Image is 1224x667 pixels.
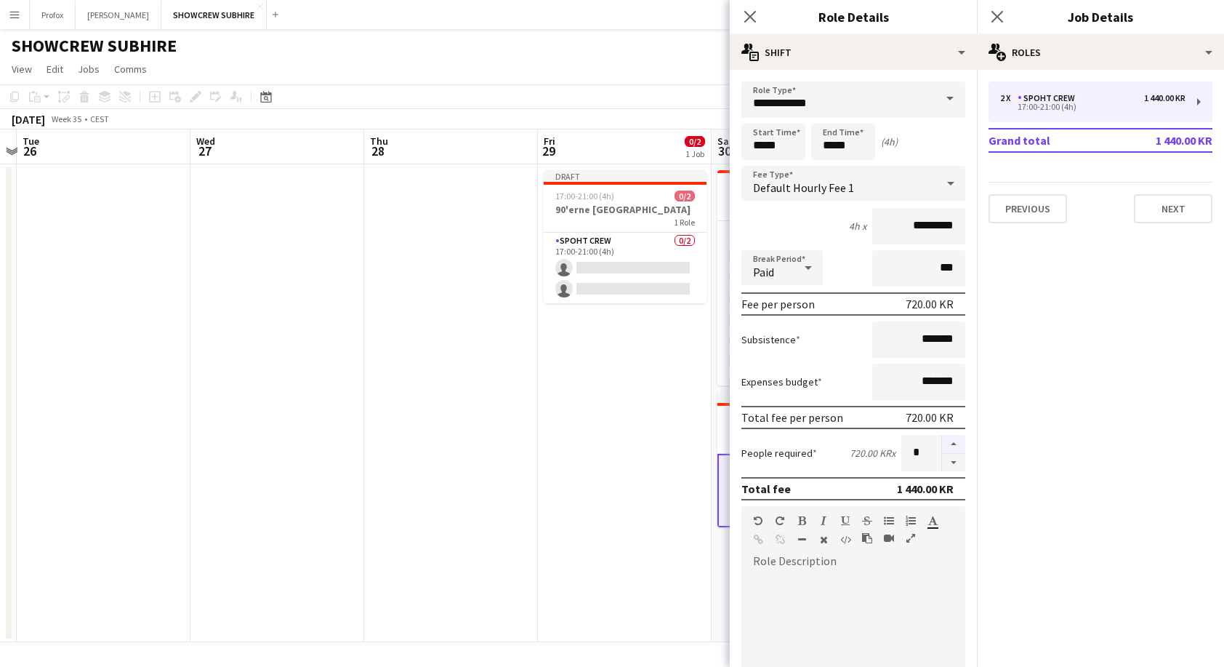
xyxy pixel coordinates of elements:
button: Increase [942,435,965,454]
div: 2 x [1000,93,1018,103]
button: Strikethrough [862,515,872,527]
div: 1 440.00 KR [1144,93,1185,103]
button: Decrease [942,454,965,472]
button: Italic [818,515,829,527]
div: 720.00 KR [906,410,954,425]
h1: SHOWCREW SUBHIRE [12,35,177,57]
button: Next [1134,194,1212,223]
span: 30 [715,143,733,159]
button: [PERSON_NAME] [76,1,161,29]
button: Horizontal Line [797,534,807,546]
h3: Role Details [730,7,977,26]
div: 4h x [849,220,866,233]
div: Total fee per person [741,410,843,425]
div: Total fee [741,482,791,496]
span: Tue [23,135,39,148]
span: 27 [194,143,215,159]
span: 17:00-21:00 (4h) [729,412,788,423]
td: Grand total [989,129,1121,152]
h3: 90'erne [GEOGRAPHIC_DATA] [717,424,880,437]
app-card-role: Spoht Crew0/217:00-21:00 (4h) [717,454,880,527]
button: Unordered List [884,515,894,527]
app-card-role: Spoht Crew0/217:00-21:00 (4h) [544,233,706,303]
h3: Tents [717,191,880,204]
label: Expenses budget [741,375,822,388]
a: Edit [41,60,69,79]
div: 1 Job [685,148,704,159]
button: Text Color [927,515,938,527]
span: Week 35 [48,113,84,124]
span: Jobs [78,63,100,76]
span: Sat [717,135,733,148]
button: Redo [775,515,785,527]
button: Previous [989,194,1067,223]
div: Draft [544,170,706,182]
div: 720.00 KR [906,297,954,311]
td: 1 440.00 KR [1121,129,1212,152]
button: Insert video [884,532,894,544]
button: SHOWCREW SUBHIRE [161,1,267,29]
span: 08:00-19:00 (11h) [729,179,792,190]
span: 0/2 [685,136,705,147]
button: Clear Formatting [818,534,829,546]
button: Underline [840,515,850,527]
h3: 90'erne [GEOGRAPHIC_DATA] [544,203,706,216]
span: 28 [368,143,388,159]
div: CEST [90,113,109,124]
a: View [6,60,38,79]
span: 29 [541,143,555,159]
div: Shift [730,35,977,70]
label: Subsistence [741,333,800,346]
span: 1 Role [674,217,695,228]
div: 1 440.00 KR [897,482,954,496]
span: Paid [753,265,774,279]
app-job-card: Draft17:00-21:00 (4h)0/290'erne [GEOGRAPHIC_DATA]1 RoleSpoht Crew0/217:00-21:00 (4h) [717,391,880,527]
div: (4h) [881,135,898,148]
span: Comms [114,63,147,76]
button: Ordered List [906,515,916,527]
label: People required [741,447,817,460]
span: Default Hourly Fee 1 [753,180,854,195]
span: 17:00-21:00 (4h) [555,191,614,201]
span: Thu [370,135,388,148]
button: Fullscreen [906,532,916,544]
button: Profox [30,1,76,29]
span: Edit [47,63,63,76]
div: Spoht Crew [1018,93,1081,103]
app-card-role: Spoht Crew8A0/1408:00-19:00 (11h) [717,221,880,545]
span: Fri [544,135,555,148]
a: Jobs [72,60,105,79]
button: Bold [797,515,807,527]
app-job-card: 08:00-19:00 (11h)0/14Tents1 RoleSpoht Crew8A0/1408:00-19:00 (11h) [717,170,880,386]
div: 17:00-21:00 (4h) [1000,103,1185,111]
div: Roles [977,35,1224,70]
button: HTML Code [840,534,850,546]
span: Wed [196,135,215,148]
button: Undo [753,515,763,527]
div: Draft [717,391,880,403]
span: 0/2 [675,191,695,201]
div: 720.00 KR x [850,447,895,460]
span: View [12,63,32,76]
button: Paste as plain text [862,532,872,544]
div: Fee per person [741,297,815,311]
span: 26 [20,143,39,159]
div: [DATE] [12,112,45,127]
h3: Job Details [977,7,1224,26]
app-job-card: Draft17:00-21:00 (4h)0/290'erne [GEOGRAPHIC_DATA]1 RoleSpoht Crew0/217:00-21:00 (4h) [544,170,706,303]
a: Comms [108,60,153,79]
